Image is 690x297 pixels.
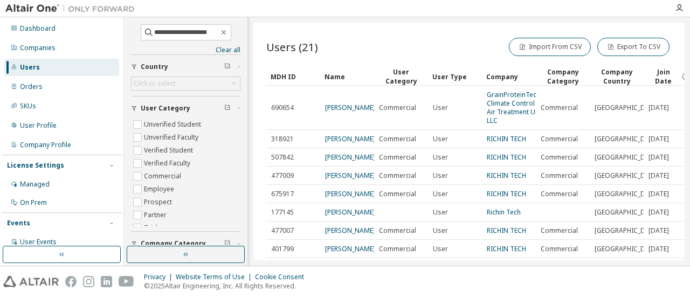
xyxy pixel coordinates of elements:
[648,153,669,162] span: [DATE]
[595,190,659,198] span: [GEOGRAPHIC_DATA]
[255,273,310,281] div: Cookie Consent
[101,276,112,287] img: linkedin.svg
[541,226,578,235] span: Commercial
[433,171,448,180] span: User
[433,226,448,235] span: User
[487,226,526,235] a: RICHIN TECH
[433,190,448,198] span: User
[541,153,578,162] span: Commercial
[595,171,659,180] span: [GEOGRAPHIC_DATA]
[541,245,578,253] span: Commercial
[379,153,416,162] span: Commercial
[119,276,134,287] img: youtube.svg
[20,63,40,72] div: Users
[433,245,448,253] span: User
[325,68,370,85] div: Name
[144,131,201,144] label: Unverified Faculty
[379,226,416,235] span: Commercial
[433,135,448,143] span: User
[271,208,294,217] span: 177145
[144,183,176,196] label: Employee
[224,239,231,248] span: Clear filter
[271,153,294,162] span: 507842
[20,24,56,33] div: Dashboard
[541,190,578,198] span: Commercial
[433,153,448,162] span: User
[20,198,47,207] div: On Prem
[144,170,183,183] label: Commercial
[271,135,294,143] span: 318921
[271,245,294,253] span: 401799
[325,244,375,253] a: [PERSON_NAME]
[131,46,240,54] a: Clear all
[487,153,526,162] a: RICHIN TECH
[5,3,140,14] img: Altair One
[509,38,591,56] button: Import From CSV
[487,208,521,217] a: Richin Tech
[541,103,578,112] span: Commercial
[378,67,424,86] div: User Category
[648,135,669,143] span: [DATE]
[487,171,526,180] a: RICHIN TECH
[3,276,59,287] img: altair_logo.svg
[83,276,94,287] img: instagram.svg
[648,208,669,217] span: [DATE]
[487,90,540,125] a: GrainProteinTech Climate Control Air Treatment US LLC
[648,171,669,180] span: [DATE]
[325,134,375,143] a: [PERSON_NAME]
[379,135,416,143] span: Commercial
[271,226,294,235] span: 477007
[325,208,375,217] a: [PERSON_NAME]
[486,68,532,85] div: Company
[594,67,639,86] div: Company Country
[144,144,195,157] label: Verified Student
[7,219,30,227] div: Events
[132,77,240,90] div: Click to select
[144,222,160,234] label: Trial
[541,135,578,143] span: Commercial
[433,208,448,217] span: User
[379,190,416,198] span: Commercial
[271,190,294,198] span: 675917
[20,121,57,130] div: User Profile
[266,39,318,54] span: Users (21)
[144,273,176,281] div: Privacy
[144,209,169,222] label: Partner
[325,171,375,180] a: [PERSON_NAME]
[648,245,669,253] span: [DATE]
[20,238,57,246] div: User Events
[487,189,526,198] a: RICHIN TECH
[224,63,231,71] span: Clear filter
[176,273,255,281] div: Website Terms of Use
[432,68,478,85] div: User Type
[541,171,578,180] span: Commercial
[144,157,192,170] label: Verified Faculty
[487,244,526,253] a: RICHIN TECH
[141,104,190,113] span: User Category
[325,153,375,162] a: [PERSON_NAME]
[433,103,448,112] span: User
[325,189,375,198] a: [PERSON_NAME]
[595,226,659,235] span: [GEOGRAPHIC_DATA]
[487,134,526,143] a: RICHIN TECH
[20,44,56,52] div: Companies
[648,103,669,112] span: [DATE]
[379,103,416,112] span: Commercial
[271,171,294,180] span: 477009
[20,141,71,149] div: Company Profile
[648,226,669,235] span: [DATE]
[144,118,203,131] label: Unverified Student
[379,245,416,253] span: Commercial
[131,55,240,79] button: Country
[224,104,231,113] span: Clear filter
[648,67,679,86] span: Join Date
[595,135,659,143] span: [GEOGRAPHIC_DATA]
[597,38,670,56] button: Export To CSV
[379,171,416,180] span: Commercial
[20,102,36,110] div: SKUs
[595,153,659,162] span: [GEOGRAPHIC_DATA]
[595,208,659,217] span: [GEOGRAPHIC_DATA]
[131,96,240,120] button: User Category
[648,190,669,198] span: [DATE]
[144,196,174,209] label: Prospect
